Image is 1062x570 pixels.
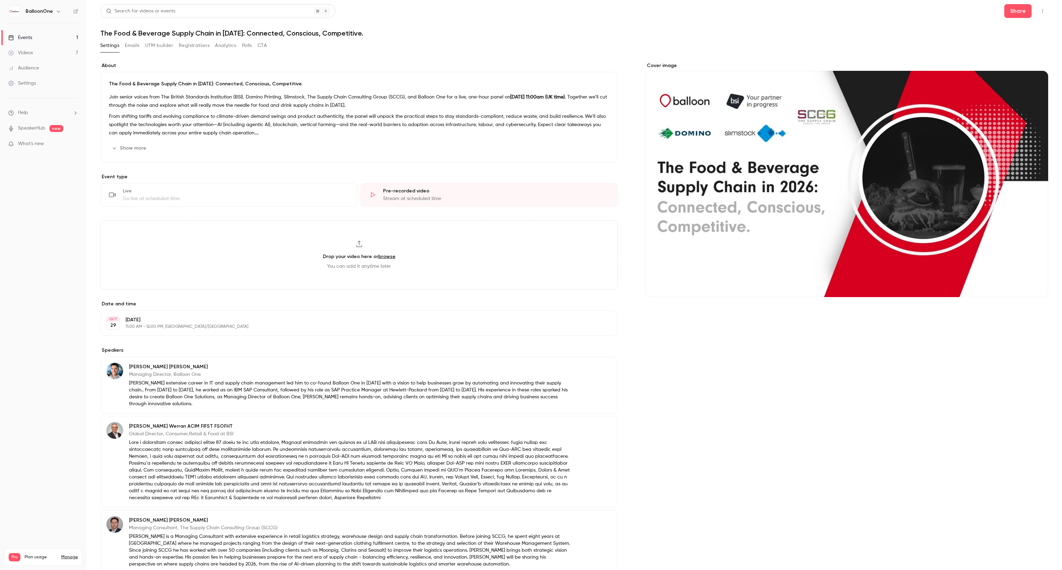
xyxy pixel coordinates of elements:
h1: The Food & Beverage Supply Chain in [DATE]: Connected, Conscious, Competitive. [100,29,1048,37]
div: Go live at scheduled time [123,195,349,202]
img: Ashley Hartwell [106,516,123,533]
span: new [49,125,63,132]
p: 29 [110,322,116,329]
button: Share [1004,4,1032,18]
p: Lore i dolorsitam consec adipisci elitse 87 doeiu te inc utla etdolore, Magnaal enimadmin ven qui... [129,439,573,501]
p: [PERSON_NAME] Werran ACIM FIFST FSOFHT [129,423,573,430]
img: Richard Werran ACIM FIFST FSOFHT [106,422,123,439]
div: Pre-recorded videoStream at scheduled time [361,183,618,207]
div: Live [123,188,349,194]
img: Craig Powell [106,363,123,379]
a: SpeakerHub [18,125,45,132]
button: Registrations [179,40,209,51]
div: Richard Werran ACIM FIFST FSOFHT[PERSON_NAME] Werran ACIM FIFST FSOFHTGlobal Director, Consumer,R... [100,416,618,507]
button: Show more [109,143,150,154]
img: BalloonOne [9,6,20,17]
span: Help [18,109,28,116]
a: browse [378,254,395,259]
span: Pro [9,553,20,561]
label: Cover image [645,62,1048,69]
strong: [DATE] 11:00am (UK time) [510,95,565,99]
button: CTA [258,40,267,51]
button: Analytics [215,40,236,51]
button: Emails [125,40,139,51]
iframe: Noticeable Trigger [70,141,78,147]
p: [PERSON_NAME] [PERSON_NAME] [129,517,573,524]
span: You can add it anytime later [327,263,391,270]
p: Managing Consultant, The Supply Chain Consulting Group (SCCG) [129,524,573,531]
p: The Food & Beverage Supply Chain in [DATE]: Connected, Conscious, Competitive. [109,80,609,87]
p: Global Director, Consumer,Retail & Food at BSI [129,430,573,437]
button: Settings [100,40,119,51]
p: Join senior voices from The British Standards Institution (BSI), Domino Printing, Slimstock, The ... [109,93,609,110]
div: Audience [8,65,39,72]
button: Polls [242,40,252,51]
p: [PERSON_NAME] [PERSON_NAME] [129,363,573,370]
p: [DATE] [125,316,581,323]
button: UTM builder [145,40,173,51]
div: LiveGo live at scheduled time [100,183,358,207]
span: Plan usage [25,554,57,560]
p: From shifting tariffs and evolving compliance to climate-driven demand swings and product authent... [109,112,609,137]
label: Speakers [100,347,618,354]
h3: Drop your video here or [323,253,395,260]
p: Event type [100,173,618,180]
li: help-dropdown-opener [8,109,78,116]
p: 11:00 AM - 12:00 PM, [GEOGRAPHIC_DATA]/[GEOGRAPHIC_DATA] [125,324,581,330]
p: [PERSON_NAME] is a Managing Consultant with extensive experience in retail logistics strategy, wa... [129,533,573,568]
span: What's new [18,140,44,148]
div: Events [8,34,32,41]
div: Videos [8,49,33,56]
div: Stream at scheduled time [383,195,609,202]
label: Date and time [100,301,618,307]
div: Search for videos or events [106,8,175,15]
h6: BalloonOne [26,8,53,15]
section: Cover image [645,62,1048,297]
div: Settings [8,80,36,87]
div: OCT [107,317,119,322]
p: Managing Director, Balloon One [129,371,573,378]
p: [PERSON_NAME] extensive career in IT and supply chain management led him to co-found Balloon One ... [129,380,573,407]
div: Pre-recorded video [383,188,609,194]
label: About [100,62,618,69]
a: Manage [61,554,78,560]
div: Craig Powell[PERSON_NAME] [PERSON_NAME]Managing Director, Balloon One[PERSON_NAME] extensive care... [100,357,618,413]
